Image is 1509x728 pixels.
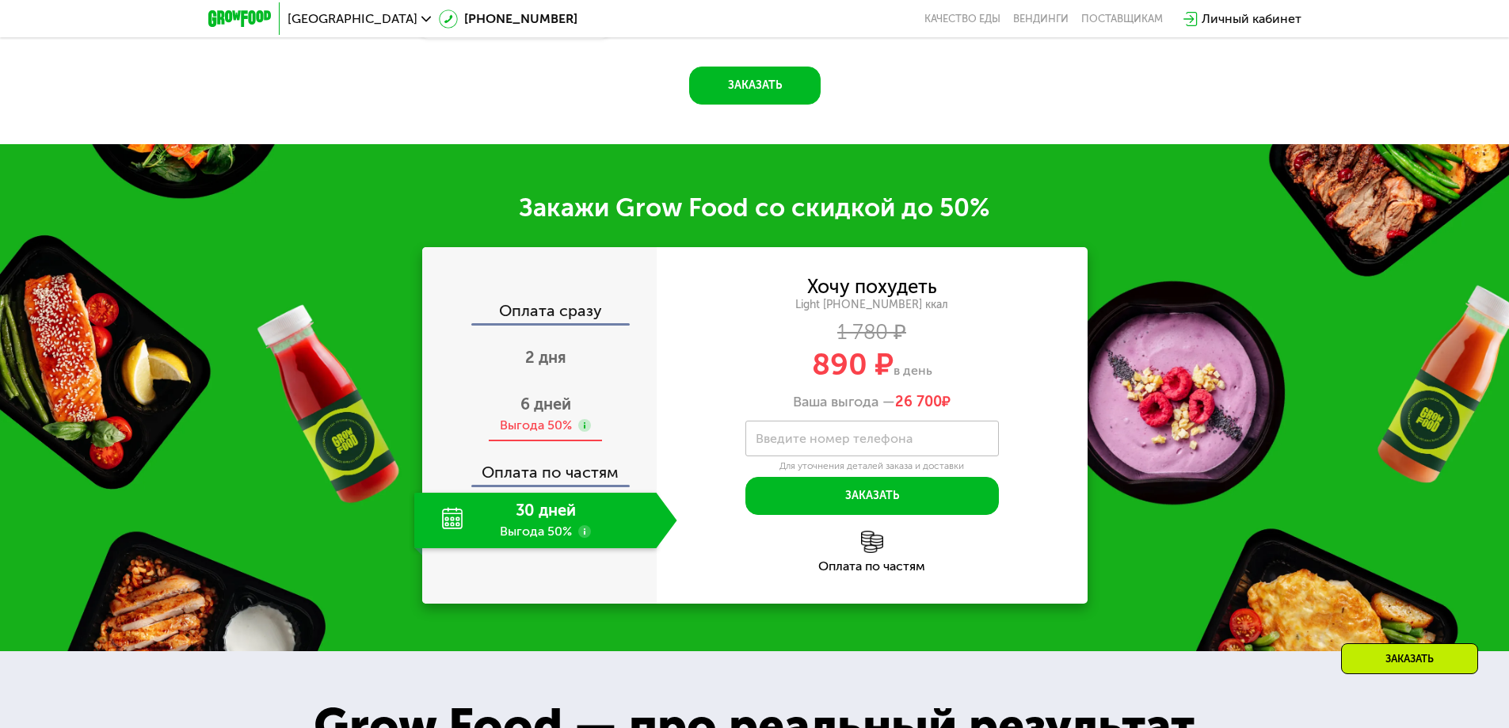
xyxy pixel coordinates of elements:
[924,13,1000,25] a: Качество еды
[894,363,932,378] span: в день
[657,394,1088,411] div: Ваша выгода —
[657,298,1088,312] div: Light [PHONE_NUMBER] ккал
[424,303,657,323] div: Оплата сразу
[895,394,951,411] span: ₽
[500,417,572,434] div: Выгода 50%
[1202,10,1301,29] div: Личный кабинет
[657,324,1088,341] div: 1 780 ₽
[812,346,894,383] span: 890 ₽
[424,448,657,485] div: Оплата по частям
[895,393,942,410] span: 26 700
[756,434,913,443] label: Введите номер телефона
[1081,13,1163,25] div: поставщикам
[525,348,566,367] span: 2 дня
[1013,13,1069,25] a: Вендинги
[1341,643,1478,674] div: Заказать
[288,13,417,25] span: [GEOGRAPHIC_DATA]
[807,278,937,295] div: Хочу похудеть
[689,67,821,105] button: Заказать
[439,10,577,29] a: [PHONE_NUMBER]
[861,531,883,553] img: l6xcnZfty9opOoJh.png
[745,460,999,473] div: Для уточнения деталей заказа и доставки
[520,394,571,414] span: 6 дней
[745,477,999,515] button: Заказать
[657,560,1088,573] div: Оплата по частям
